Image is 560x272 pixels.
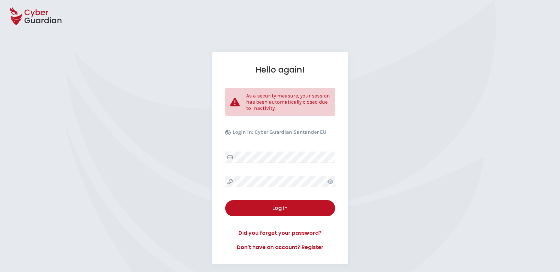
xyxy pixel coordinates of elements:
[246,93,330,111] p: As a security measure, your session has been automatically closed due to inactivity.
[225,65,335,75] h1: Hello again!
[255,129,326,135] b: Cyber Guardian Santander EU
[230,204,330,212] div: Log in
[225,244,335,251] a: Don't have an account? Register
[233,129,326,139] p: Login in:
[225,200,335,216] button: Log in
[225,229,335,237] a: Did you forget your password?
